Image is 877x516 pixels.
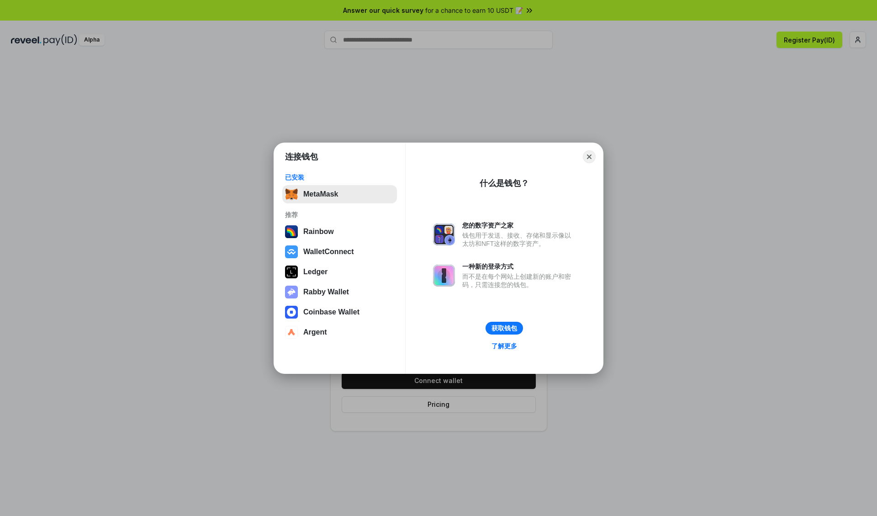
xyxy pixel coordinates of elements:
[583,150,596,163] button: Close
[285,266,298,278] img: svg+xml,%3Csvg%20xmlns%3D%22http%3A%2F%2Fwww.w3.org%2F2000%2Fsvg%22%20width%3D%2228%22%20height%3...
[282,243,397,261] button: WalletConnect
[285,306,298,319] img: svg+xml,%3Csvg%20width%3D%2228%22%20height%3D%2228%22%20viewBox%3D%220%200%2028%2028%22%20fill%3D...
[285,173,394,181] div: 已安装
[282,303,397,321] button: Coinbase Wallet
[285,211,394,219] div: 推荐
[303,308,359,316] div: Coinbase Wallet
[462,231,576,248] div: 钱包用于发送、接收、存储和显示像以太坊和NFT这样的数字资产。
[462,272,576,289] div: 而不是在每个网站上创建新的账户和密码，只需连接您的钱包。
[491,342,517,350] div: 了解更多
[433,223,455,245] img: svg+xml,%3Csvg%20xmlns%3D%22http%3A%2F%2Fwww.w3.org%2F2000%2Fsvg%22%20fill%3D%22none%22%20viewBox...
[480,178,529,189] div: 什么是钱包？
[285,225,298,238] img: svg+xml,%3Csvg%20width%3D%22120%22%20height%3D%22120%22%20viewBox%3D%220%200%20120%20120%22%20fil...
[285,286,298,298] img: svg+xml,%3Csvg%20xmlns%3D%22http%3A%2F%2Fwww.w3.org%2F2000%2Fsvg%22%20fill%3D%22none%22%20viewBox...
[303,268,328,276] div: Ledger
[303,190,338,198] div: MetaMask
[282,323,397,341] button: Argent
[491,324,517,332] div: 获取钱包
[285,188,298,201] img: svg+xml,%3Csvg%20fill%3D%22none%22%20height%3D%2233%22%20viewBox%3D%220%200%2035%2033%22%20width%...
[486,322,523,335] button: 获取钱包
[285,326,298,339] img: svg+xml,%3Csvg%20width%3D%2228%22%20height%3D%2228%22%20viewBox%3D%220%200%2028%2028%22%20fill%3D...
[486,340,523,352] a: 了解更多
[282,283,397,301] button: Rabby Wallet
[303,328,327,336] div: Argent
[282,263,397,281] button: Ledger
[433,265,455,287] img: svg+xml,%3Csvg%20xmlns%3D%22http%3A%2F%2Fwww.w3.org%2F2000%2Fsvg%22%20fill%3D%22none%22%20viewBox...
[303,228,334,236] div: Rainbow
[285,151,318,162] h1: 连接钱包
[303,288,349,296] div: Rabby Wallet
[462,221,576,229] div: 您的数字资产之家
[303,248,354,256] div: WalletConnect
[282,185,397,203] button: MetaMask
[462,262,576,271] div: 一种新的登录方式
[282,223,397,241] button: Rainbow
[285,245,298,258] img: svg+xml,%3Csvg%20width%3D%2228%22%20height%3D%2228%22%20viewBox%3D%220%200%2028%2028%22%20fill%3D...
